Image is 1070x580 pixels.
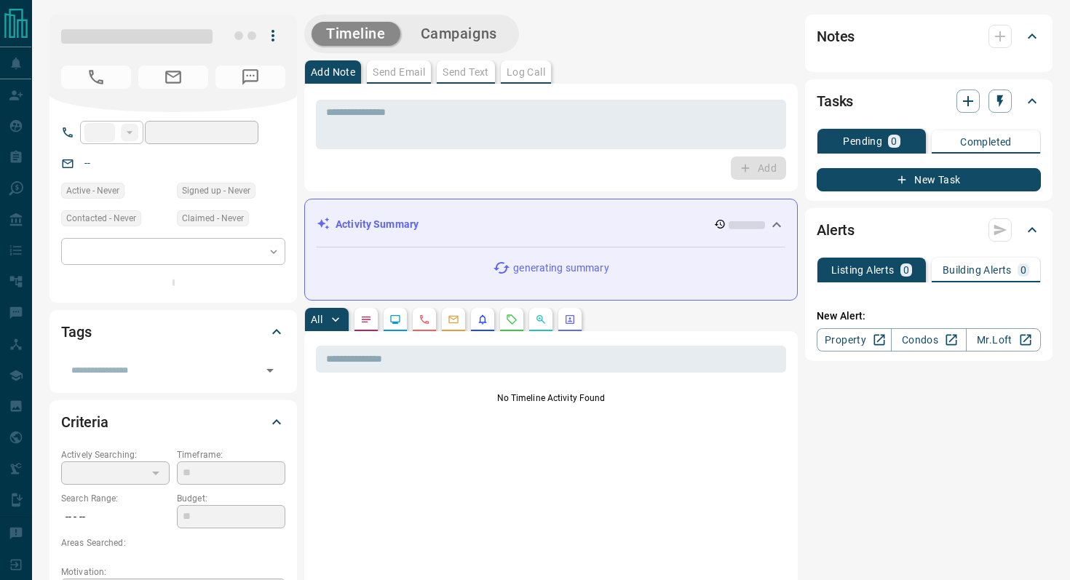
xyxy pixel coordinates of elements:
[817,19,1041,54] div: Notes
[66,211,136,226] span: Contacted - Never
[61,314,285,349] div: Tags
[61,405,285,440] div: Criteria
[336,217,419,232] p: Activity Summary
[1021,265,1026,275] p: 0
[831,265,895,275] p: Listing Alerts
[84,157,90,169] a: --
[311,314,322,325] p: All
[311,67,355,77] p: Add Note
[406,22,512,46] button: Campaigns
[215,65,285,89] span: No Number
[389,314,401,325] svg: Lead Browsing Activity
[182,183,250,198] span: Signed up - Never
[817,328,892,351] a: Property
[61,492,170,505] p: Search Range:
[61,505,170,529] p: -- - --
[61,65,131,89] span: No Number
[360,314,372,325] svg: Notes
[177,448,285,461] p: Timeframe:
[477,314,488,325] svg: Listing Alerts
[61,565,285,579] p: Motivation:
[891,328,966,351] a: Condos
[817,309,1041,324] p: New Alert:
[535,314,547,325] svg: Opportunities
[817,218,855,242] h2: Alerts
[817,84,1041,119] div: Tasks
[960,137,1012,147] p: Completed
[966,328,1041,351] a: Mr.Loft
[66,183,119,198] span: Active - Never
[138,65,208,89] span: No Email
[506,314,518,325] svg: Requests
[843,136,882,146] p: Pending
[513,261,609,276] p: generating summary
[182,211,244,226] span: Claimed - Never
[419,314,430,325] svg: Calls
[817,212,1041,247] div: Alerts
[817,168,1041,191] button: New Task
[177,492,285,505] p: Budget:
[903,265,909,275] p: 0
[891,136,897,146] p: 0
[817,90,853,113] h2: Tasks
[61,448,170,461] p: Actively Searching:
[312,22,400,46] button: Timeline
[61,320,91,343] h2: Tags
[61,410,108,434] h2: Criteria
[817,25,855,48] h2: Notes
[564,314,576,325] svg: Agent Actions
[260,360,280,381] button: Open
[61,536,285,549] p: Areas Searched:
[448,314,459,325] svg: Emails
[316,392,786,405] p: No Timeline Activity Found
[943,265,1012,275] p: Building Alerts
[317,211,785,238] div: Activity Summary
